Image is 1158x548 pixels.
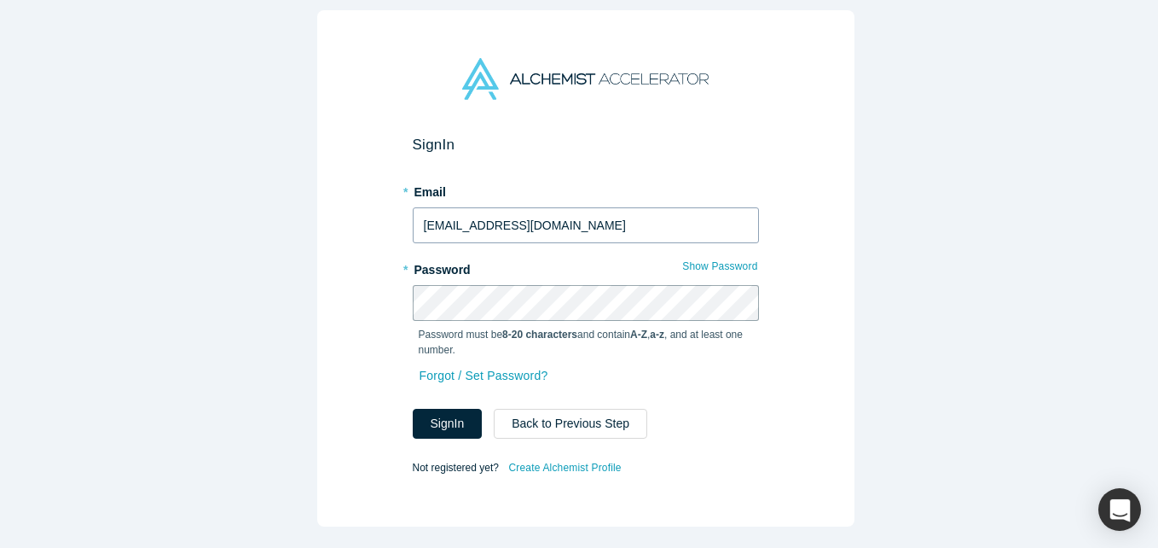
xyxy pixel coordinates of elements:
[502,329,577,341] strong: 8-20 characters
[413,462,499,474] span: Not registered yet?
[507,457,622,479] a: Create Alchemist Profile
[413,136,759,154] h2: Sign In
[630,329,647,341] strong: A-Z
[462,58,708,100] img: Alchemist Accelerator Logo
[413,409,483,439] button: SignIn
[494,409,647,439] button: Back to Previous Step
[413,255,759,279] label: Password
[681,255,758,277] button: Show Password
[419,361,549,391] a: Forgot / Set Password?
[419,327,753,358] p: Password must be and contain , , and at least one number.
[650,329,664,341] strong: a-z
[413,178,759,201] label: Email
